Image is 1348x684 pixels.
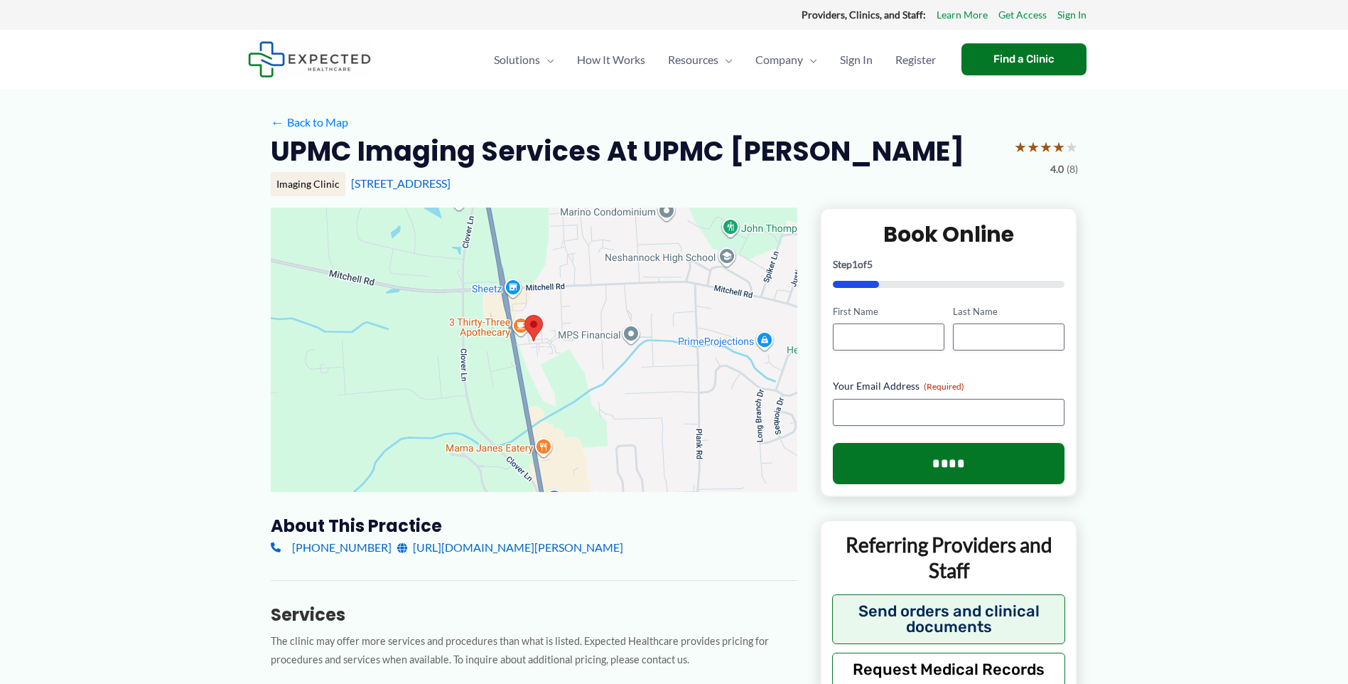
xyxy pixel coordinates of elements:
[802,9,926,21] strong: Providers, Clinics, and Staff:
[566,35,657,85] a: How It Works
[961,43,1087,75] a: Find a Clinic
[833,220,1065,248] h2: Book Online
[884,35,947,85] a: Register
[271,537,392,558] a: [PHONE_NUMBER]
[271,632,797,670] p: The clinic may offer more services and procedures than what is listed. Expected Healthcare provid...
[397,537,623,558] a: [URL][DOMAIN_NAME][PERSON_NAME]
[1065,134,1078,160] span: ★
[494,35,540,85] span: Solutions
[755,35,803,85] span: Company
[1052,134,1065,160] span: ★
[1050,160,1064,178] span: 4.0
[271,515,797,537] h3: About this practice
[718,35,733,85] span: Menu Toggle
[895,35,936,85] span: Register
[271,115,284,129] span: ←
[1040,134,1052,160] span: ★
[540,35,554,85] span: Menu Toggle
[833,305,944,319] label: First Name
[577,35,645,85] span: How It Works
[1067,160,1078,178] span: (8)
[482,35,566,85] a: SolutionsMenu Toggle
[937,6,988,24] a: Learn More
[867,258,873,270] span: 5
[803,35,817,85] span: Menu Toggle
[1014,134,1027,160] span: ★
[998,6,1047,24] a: Get Access
[852,258,858,270] span: 1
[840,35,873,85] span: Sign In
[668,35,718,85] span: Resources
[1057,6,1087,24] a: Sign In
[833,379,1065,393] label: Your Email Address
[832,594,1066,644] button: Send orders and clinical documents
[1027,134,1040,160] span: ★
[953,305,1064,319] label: Last Name
[271,172,345,196] div: Imaging Clinic
[271,134,964,169] h2: UPMC Imaging Services at UPMC [PERSON_NAME]
[833,260,1065,269] p: Step of
[248,41,371,78] img: Expected Healthcare Logo - side, dark font, small
[351,176,451,190] a: [STREET_ADDRESS]
[924,381,964,392] span: (Required)
[271,604,797,626] h3: Services
[744,35,829,85] a: CompanyMenu Toggle
[482,35,947,85] nav: Primary Site Navigation
[657,35,744,85] a: ResourcesMenu Toggle
[829,35,884,85] a: Sign In
[271,112,348,133] a: ←Back to Map
[832,532,1066,584] p: Referring Providers and Staff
